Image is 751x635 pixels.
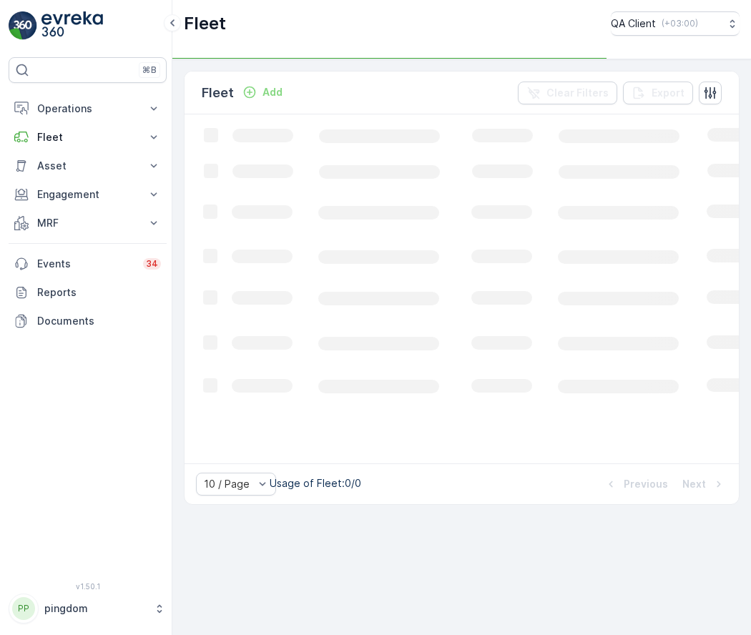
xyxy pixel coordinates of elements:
[142,64,157,76] p: ⌘B
[270,476,361,491] p: Usage of Fleet : 0/0
[262,85,283,99] p: Add
[37,130,138,144] p: Fleet
[9,11,37,40] img: logo
[37,102,138,116] p: Operations
[611,16,656,31] p: QA Client
[9,307,167,335] a: Documents
[681,476,727,493] button: Next
[624,477,668,491] p: Previous
[9,180,167,209] button: Engagement
[41,11,103,40] img: logo_light-DOdMpM7g.png
[44,601,147,616] p: pingdom
[682,477,706,491] p: Next
[623,82,693,104] button: Export
[37,187,138,202] p: Engagement
[518,82,617,104] button: Clear Filters
[37,257,134,271] p: Events
[37,216,138,230] p: MRF
[546,86,609,100] p: Clear Filters
[12,597,35,620] div: PP
[184,12,226,35] p: Fleet
[9,152,167,180] button: Asset
[662,18,698,29] p: ( +03:00 )
[9,250,167,278] a: Events34
[9,278,167,307] a: Reports
[237,84,288,101] button: Add
[9,594,167,624] button: PPpingdom
[9,209,167,237] button: MRF
[146,258,158,270] p: 34
[602,476,669,493] button: Previous
[9,582,167,591] span: v 1.50.1
[9,94,167,123] button: Operations
[202,83,234,103] p: Fleet
[652,86,684,100] p: Export
[37,285,161,300] p: Reports
[37,314,161,328] p: Documents
[611,11,740,36] button: QA Client(+03:00)
[9,123,167,152] button: Fleet
[37,159,138,173] p: Asset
